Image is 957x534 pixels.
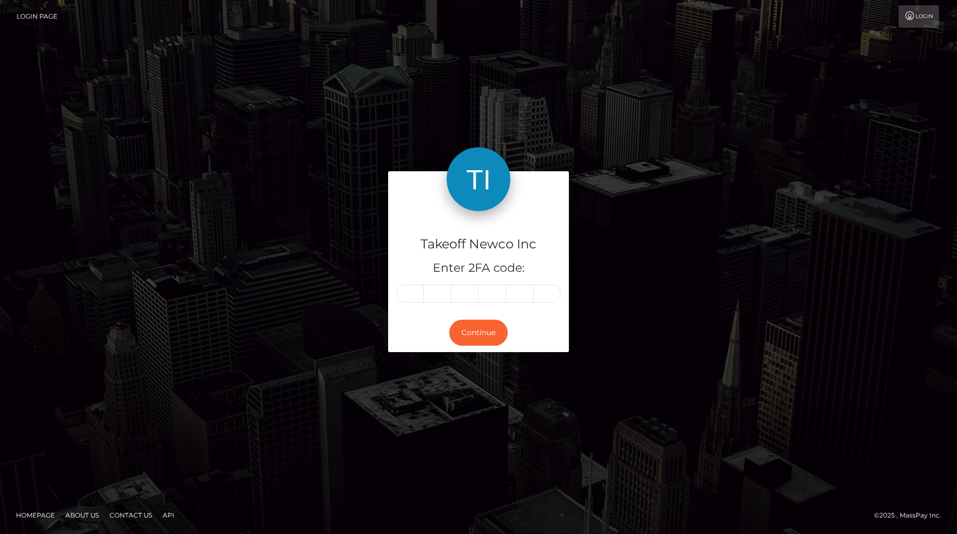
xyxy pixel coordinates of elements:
[396,235,561,254] h4: Takeoff Newco Inc
[449,320,508,346] button: Continue
[158,507,179,523] a: API
[874,510,949,521] div: © 2025 , MassPay Inc.
[16,5,57,28] a: Login Page
[61,507,103,523] a: About Us
[396,260,561,277] h5: Enter 2FA code:
[12,507,59,523] a: Homepage
[447,147,510,211] img: Takeoff Newco Inc
[899,5,939,28] a: Login
[105,507,156,523] a: Contact Us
